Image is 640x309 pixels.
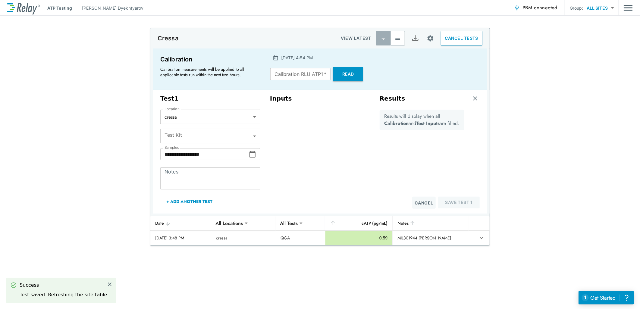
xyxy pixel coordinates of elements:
[472,95,478,101] img: Remove
[380,35,386,41] img: Latest
[412,35,419,42] img: Export Icon
[392,231,469,245] td: MIL301944 [PERSON_NAME]
[20,291,112,298] div: Test saved. Refreshing the site table...
[160,95,260,102] h3: Test 1
[476,233,487,243] button: expand row
[512,2,560,14] button: PBM connected
[160,55,259,64] p: Calibration
[330,235,387,241] div: 0.59
[422,30,438,46] button: Site setup
[570,5,583,11] p: Group:
[165,107,180,111] label: Location
[427,35,434,42] img: Settings Icon
[82,5,143,11] p: [PERSON_NAME] Dyekhtyarov
[107,282,112,287] img: Close Icon
[281,55,313,61] p: [DATE] 4:54 PM
[514,5,520,11] img: Connected Icon
[341,35,371,42] p: VIEW LATEST
[624,2,633,14] button: Main menu
[276,217,302,229] div: All Tests
[333,67,363,81] button: Read
[384,120,409,127] b: Calibration
[160,111,260,123] div: cressa
[380,95,405,102] h3: Results
[534,4,558,11] span: connected
[395,35,401,41] img: View All
[160,194,218,209] button: + Add Another Test
[160,67,257,77] p: Calibration measurements will be applied to all applicable tests run within the next two hours.
[624,2,633,14] img: Drawer Icon
[165,145,180,150] label: Sampled
[276,231,325,245] td: QGA
[270,95,370,102] h3: Inputs
[330,220,387,227] div: cATP (pg/mL)
[441,31,482,45] button: CANCEL TESTS
[211,217,247,229] div: All Locations
[522,4,557,12] span: PBM
[416,120,440,127] b: Test Inputs
[412,197,436,209] button: Cancel
[150,216,490,245] table: sticky table
[160,148,249,160] input: Choose date, selected date is Aug 27, 2025
[155,235,206,241] div: [DATE] 3:48 PM
[408,31,422,45] button: Export
[7,2,40,14] img: LuminUltra Relay
[11,282,17,288] img: Success
[579,291,634,304] iframe: Resource center
[384,113,460,127] p: Results will display when all and are filled.
[273,55,279,61] img: Calender Icon
[47,5,72,11] p: ATP Testing
[150,216,211,231] th: Date
[20,282,112,289] div: Success
[158,35,178,42] p: Cressa
[397,220,464,227] div: Notes
[211,231,275,245] td: cressa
